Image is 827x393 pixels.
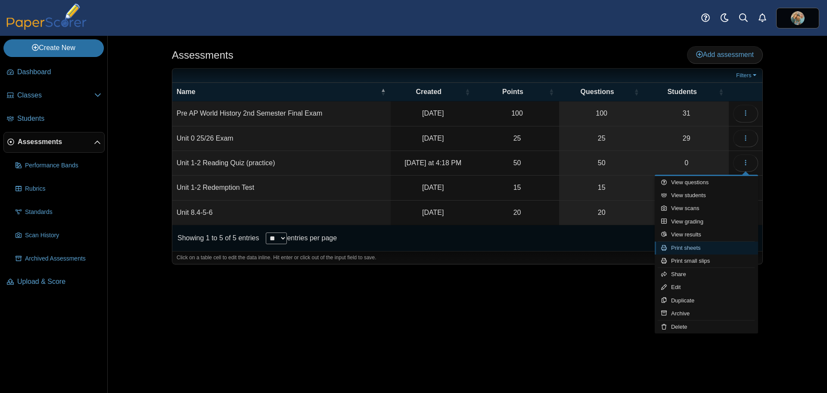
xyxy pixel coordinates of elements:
time: Sep 1, 2025 at 11:30 AM [422,135,444,142]
time: Apr 1, 2025 at 9:38 AM [422,209,444,216]
a: 25 [559,126,644,151]
span: Standards [25,208,101,217]
a: Add assessment [687,46,763,63]
a: PaperScorer [3,24,90,31]
a: 15 [559,176,644,200]
span: Upload & Score [17,277,101,286]
a: Duplicate [655,294,758,307]
a: 29 [644,126,729,151]
span: Students [17,114,101,123]
a: Standards [12,202,105,223]
span: Created [416,88,441,95]
span: Created : Activate to sort [465,83,470,101]
a: Upload & Score [3,272,105,292]
span: Dashboard [17,67,101,77]
a: Share [655,268,758,281]
td: 15 [475,176,559,200]
a: View questions [655,176,758,189]
time: Jun 1, 2025 at 5:19 PM [422,110,444,117]
a: Archive [655,307,758,320]
div: Showing 1 to 5 of 5 entries [172,225,259,251]
a: Scan History [12,225,105,246]
a: ps.7R70R2c4AQM5KRlH [776,8,819,28]
a: View scans [655,202,758,215]
div: Click on a table cell to edit the data inline. Hit enter or click out of the input field to save. [172,251,762,264]
td: Unit 8.4-5-6 [172,201,391,225]
a: Delete [655,321,758,333]
a: 100 [559,101,644,126]
td: 50 [475,151,559,176]
a: 20 [559,201,644,225]
a: Performance Bands [12,155,105,176]
a: Filters [734,71,760,80]
span: Archived Assessments [25,255,101,263]
span: Questions [581,88,614,95]
td: 100 [475,101,559,126]
a: 50 [559,151,644,175]
span: Name [177,88,196,95]
span: Scan History [25,231,101,240]
a: Assessments [3,132,105,153]
a: Create New [3,39,104,57]
a: Print sheets [655,242,758,255]
time: Sep 17, 2025 at 4:18 PM [404,159,461,167]
a: Dashboard [3,62,105,83]
a: 0 [644,151,729,175]
h1: Assessments [172,48,233,63]
img: PaperScorer [3,3,90,30]
span: Timothy Kemp [791,11,805,25]
a: 37 [644,176,729,200]
span: Classes [17,91,94,100]
img: ps.7R70R2c4AQM5KRlH [791,11,805,25]
time: Apr 11, 2025 at 11:04 AM [422,184,444,191]
td: 25 [475,126,559,151]
span: Points : Activate to sort [549,83,554,101]
span: Performance Bands [25,161,101,170]
a: Students [3,109,105,129]
a: Print small slips [655,255,758,267]
td: Unit 1-2 Redemption Test [172,176,391,200]
a: 61 [644,201,729,225]
span: Assessments [18,137,94,147]
span: Points [502,88,523,95]
a: 31 [644,101,729,126]
a: Classes [3,85,105,106]
span: Questions : Activate to sort [634,83,639,101]
a: Rubrics [12,179,105,199]
td: 20 [475,201,559,225]
a: Edit [655,281,758,294]
a: Alerts [753,9,772,28]
a: View grading [655,215,758,228]
span: Name : Activate to invert sorting [380,83,386,101]
span: Add assessment [696,51,754,58]
a: View results [655,228,758,241]
td: Pre AP World History 2nd Semester Final Exam [172,101,391,126]
span: Rubrics [25,185,101,193]
a: View students [655,189,758,202]
td: Unit 0 25/26 Exam [172,126,391,151]
a: Archived Assessments [12,248,105,269]
span: Students [667,88,696,95]
td: Unit 1-2 Reading Quiz (practice) [172,151,391,176]
span: Students : Activate to sort [718,83,724,101]
label: entries per page [287,234,337,242]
